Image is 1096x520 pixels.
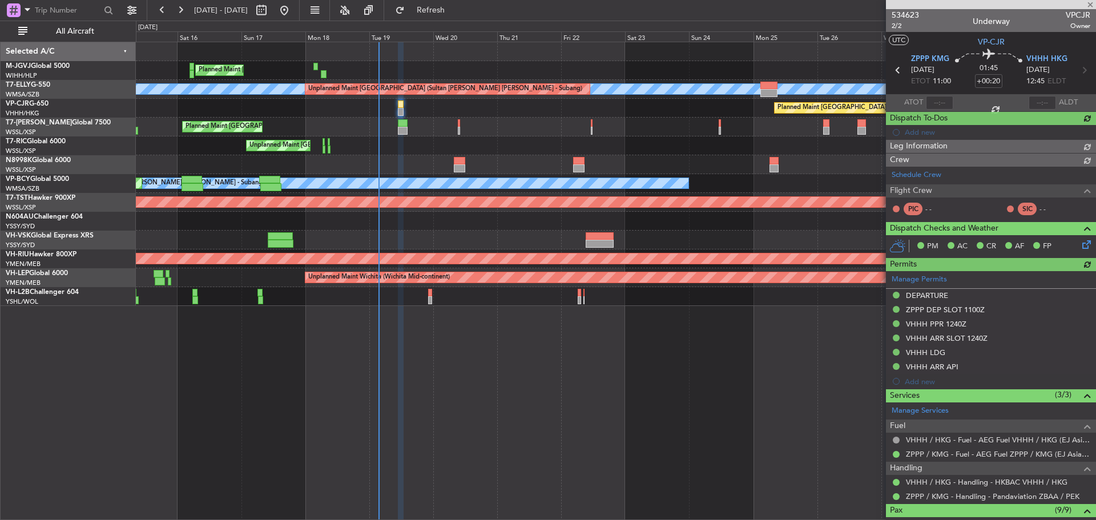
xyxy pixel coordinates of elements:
div: Fri 15 [114,31,178,42]
a: WMSA/SZB [6,184,39,193]
div: Wed 20 [433,31,497,42]
button: UTC [889,35,909,45]
a: ZPPP / KMG - Fuel - AEG Fuel ZPPP / KMG (EJ Asia Only) [906,449,1090,459]
span: T7-ELLY [6,82,31,88]
span: 12:45 [1026,76,1045,87]
a: VH-LEPGlobal 6000 [6,270,68,277]
span: N8998K [6,157,32,164]
span: AF [1015,241,1024,252]
div: Planned Maint [GEOGRAPHIC_DATA] (Seletar) [186,118,320,135]
span: VH-VSK [6,232,31,239]
span: N604AU [6,213,34,220]
span: Fuel [890,420,905,433]
input: Trip Number [35,2,100,19]
span: (9/9) [1055,504,1071,516]
span: ETOT [911,76,930,87]
div: Underway [973,15,1010,27]
div: Sat 16 [178,31,241,42]
a: WSSL/XSP [6,147,36,155]
span: ALDT [1059,97,1078,108]
span: Services [890,389,920,402]
span: 01:45 [980,63,998,74]
span: VH-LEP [6,270,29,277]
span: All Aircraft [30,27,120,35]
span: VH-L2B [6,289,30,296]
a: VH-RIUHawker 800XP [6,251,76,258]
div: Unplanned Maint [GEOGRAPHIC_DATA] (Seletar) [249,137,392,154]
a: WMSA/SZB [6,90,39,99]
span: PM [927,241,938,252]
span: Pax [890,504,902,517]
span: T7-RIC [6,138,27,145]
span: VP-CJR [978,36,1005,48]
span: Handling [890,462,922,475]
a: ZPPP / KMG - Handling - Pandaviation ZBAA / PEK [906,491,1079,501]
a: VHHH/HKG [6,109,39,118]
span: 534623 [892,9,919,21]
a: WSSL/XSP [6,166,36,174]
div: Sun 17 [241,31,305,42]
a: T7-[PERSON_NAME]Global 7500 [6,119,111,126]
div: Sat 23 [625,31,689,42]
a: YMEN/MEB [6,260,41,268]
div: Thu 21 [497,31,561,42]
a: YSSY/SYD [6,241,35,249]
div: Sun 24 [689,31,753,42]
span: [DATE] [911,65,934,76]
a: YSHL/WOL [6,297,38,306]
div: Mon 25 [753,31,817,42]
span: [DATE] - [DATE] [194,5,248,15]
div: Tue 19 [369,31,433,42]
div: Wed 27 [881,31,945,42]
span: [DATE] [1026,65,1050,76]
span: CR [986,241,996,252]
span: VHHH HKG [1026,54,1067,65]
a: VH-VSKGlobal Express XRS [6,232,94,239]
a: N8998KGlobal 6000 [6,157,71,164]
span: ZPPP KMG [911,54,949,65]
span: ATOT [904,97,923,108]
div: Planned Maint [GEOGRAPHIC_DATA] (Seletar) [199,62,333,79]
span: Refresh [407,6,455,14]
a: VP-CJRG-650 [6,100,49,107]
div: Tue 26 [817,31,881,42]
a: VHHH / HKG - Fuel - AEG Fuel VHHH / HKG (EJ Asia Only) [906,435,1090,445]
span: VP-BCY [6,176,30,183]
span: ELDT [1047,76,1066,87]
span: VP-CJR [6,100,29,107]
a: T7-ELLYG-550 [6,82,50,88]
span: 11:00 [933,76,951,87]
div: Unplanned Maint Wichita (Wichita Mid-continent) [308,269,450,286]
a: VP-BCYGlobal 5000 [6,176,69,183]
button: Refresh [390,1,458,19]
span: 2/2 [892,21,919,31]
a: M-JGVJGlobal 5000 [6,63,70,70]
a: VHHH / HKG - Handling - HKBAC VHHH / HKG [906,477,1067,487]
span: VPCJR [1066,9,1090,21]
span: (3/3) [1055,389,1071,401]
div: Unplanned Maint [GEOGRAPHIC_DATA] (Sultan [PERSON_NAME] [PERSON_NAME] - Subang) [308,80,582,98]
div: Fri 22 [561,31,625,42]
a: WSSL/XSP [6,128,36,136]
span: VH-RIU [6,251,29,258]
span: T7-TST [6,195,28,201]
span: AC [957,241,968,252]
a: VH-L2BChallenger 604 [6,289,79,296]
a: Manage Services [892,405,949,417]
div: Planned Maint [GEOGRAPHIC_DATA] ([GEOGRAPHIC_DATA] Intl) [777,99,968,116]
span: Owner [1066,21,1090,31]
a: WSSL/XSP [6,203,36,212]
span: FP [1043,241,1051,252]
div: [DATE] [138,23,158,33]
a: WIHH/HLP [6,71,37,80]
button: All Aircraft [13,22,124,41]
div: Mon 18 [305,31,369,42]
a: N604AUChallenger 604 [6,213,83,220]
span: T7-[PERSON_NAME] [6,119,72,126]
a: YSSY/SYD [6,222,35,231]
span: M-JGVJ [6,63,31,70]
a: YMEN/MEB [6,279,41,287]
a: T7-RICGlobal 6000 [6,138,66,145]
a: T7-TSTHawker 900XP [6,195,75,201]
span: Dispatch Checks and Weather [890,222,998,235]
